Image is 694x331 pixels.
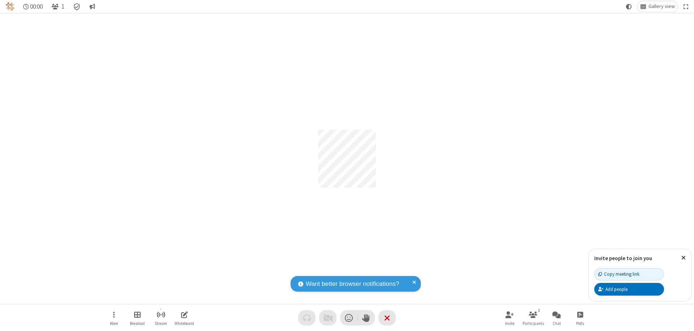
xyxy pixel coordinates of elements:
[576,321,584,326] span: Polls
[20,1,46,12] div: Timer
[150,308,172,328] button: Start streaming
[155,321,167,326] span: Stream
[130,321,145,326] span: Breakout
[569,308,591,328] button: Open poll
[110,321,118,326] span: More
[357,310,375,326] button: Raise hand
[676,249,691,267] button: Close popover
[499,308,520,328] button: Invite participants (⌘+Shift+I)
[48,1,67,12] button: Open participant list
[6,2,14,11] img: QA Selenium DO NOT DELETE OR CHANGE
[378,310,396,326] button: End or leave meeting
[681,1,691,12] button: Fullscreen
[319,310,337,326] button: Video
[523,321,544,326] span: Participants
[86,1,98,12] button: Conversation
[505,321,514,326] span: Invite
[175,321,194,326] span: Whiteboard
[173,308,195,328] button: Open shared whiteboard
[70,1,84,12] div: Meeting details Encryption enabled
[103,308,125,328] button: Open menu
[623,1,635,12] button: Using system theme
[598,271,639,278] div: Copy meeting link
[298,310,316,326] button: Audio problem - check your Internet connection or call by phone
[340,310,357,326] button: Send a reaction
[61,3,64,10] span: 1
[306,279,399,289] span: Want better browser notifications?
[553,321,561,326] span: Chat
[594,268,664,280] button: Copy meeting link
[594,283,664,295] button: Add people
[648,4,675,9] span: Gallery view
[522,308,544,328] button: Open participant list
[637,1,678,12] button: Change layout
[594,255,652,262] label: Invite people to join you
[536,307,542,314] div: 1
[546,308,567,328] button: Open chat
[30,3,43,10] span: 00:00
[127,308,148,328] button: Manage Breakout Rooms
